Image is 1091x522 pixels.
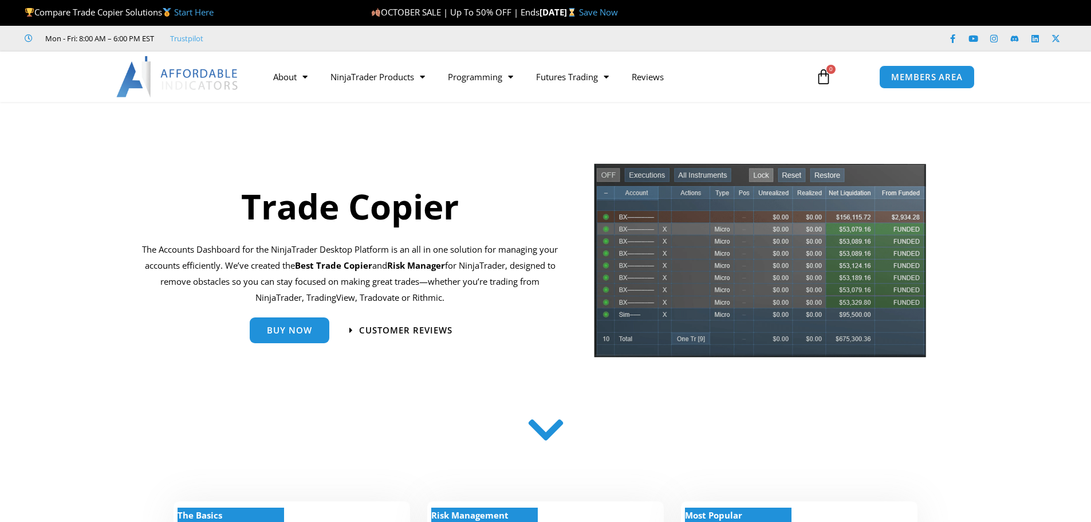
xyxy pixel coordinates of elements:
[359,326,452,335] span: Customer Reviews
[267,326,312,335] span: Buy Now
[262,64,802,90] nav: Menu
[319,64,436,90] a: NinjaTrader Products
[798,60,849,93] a: 0
[685,509,742,521] strong: Most Popular
[116,56,239,97] img: LogoAI | Affordable Indicators – NinjaTrader
[250,317,329,343] a: Buy Now
[593,162,927,367] img: tradecopier | Affordable Indicators – NinjaTrader
[525,64,620,90] a: Futures Trading
[568,8,576,17] img: ⌛
[178,509,222,521] strong: The Basics
[25,8,34,17] img: 🏆
[42,32,154,45] span: Mon - Fri: 8:00 AM – 6:00 PM EST
[372,8,380,17] img: 🍂
[431,509,509,521] strong: Risk Management
[371,6,539,18] span: OCTOBER SALE | Up To 50% OFF | Ends
[826,65,836,74] span: 0
[163,8,171,17] img: 🥇
[142,242,558,305] p: The Accounts Dashboard for the NinjaTrader Desktop Platform is an all in one solution for managin...
[620,64,675,90] a: Reviews
[436,64,525,90] a: Programming
[262,64,319,90] a: About
[539,6,579,18] strong: [DATE]
[579,6,618,18] a: Save Now
[387,260,445,271] strong: Risk Manager
[170,32,203,45] a: Trustpilot
[25,6,214,18] span: Compare Trade Copier Solutions
[295,260,372,271] b: Best Trade Copier
[891,73,963,81] span: MEMBERS AREA
[142,182,558,230] h1: Trade Copier
[879,65,975,89] a: MEMBERS AREA
[349,326,452,335] a: Customer Reviews
[174,6,214,18] a: Start Here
